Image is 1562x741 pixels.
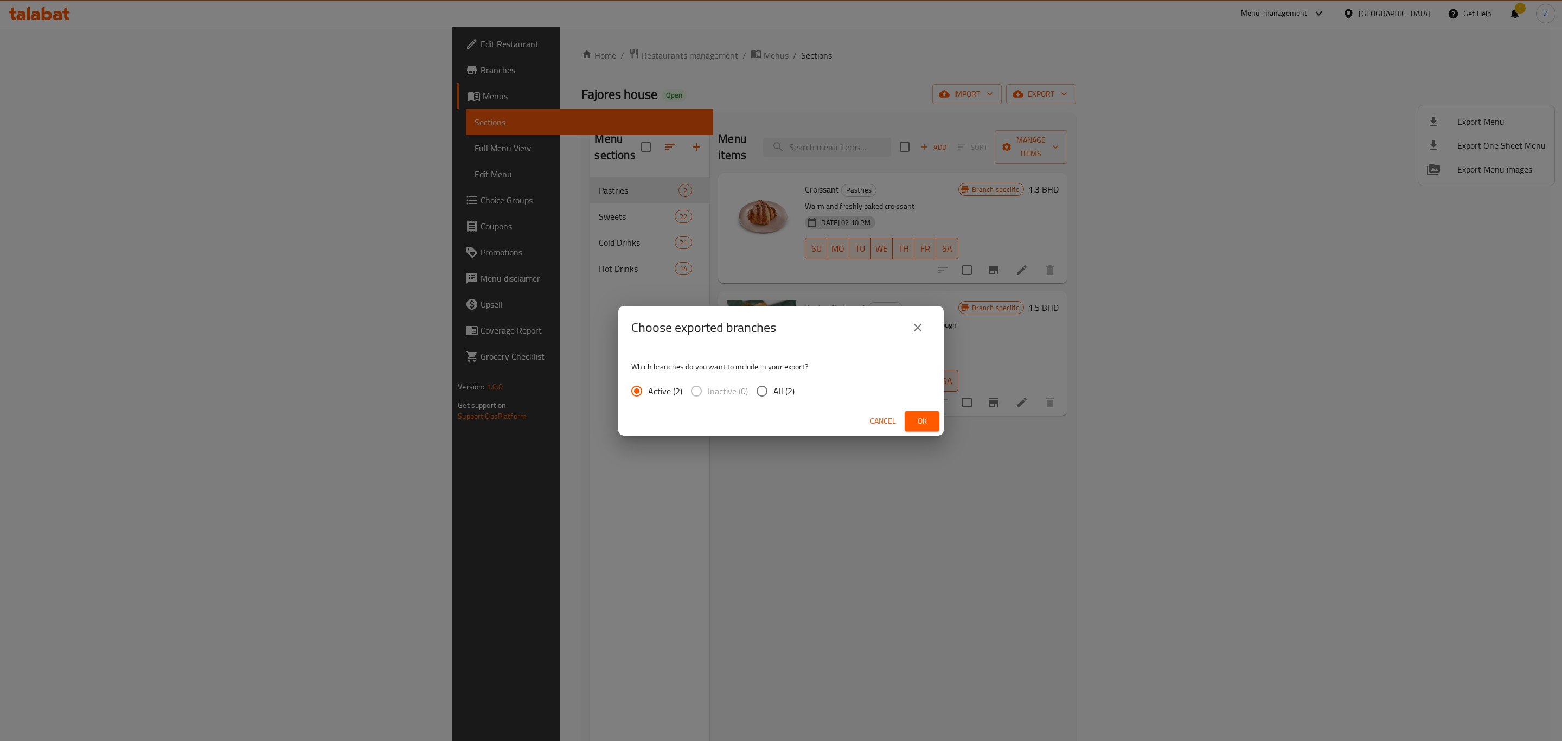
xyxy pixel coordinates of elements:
[631,319,776,336] h2: Choose exported branches
[866,411,900,431] button: Cancel
[773,385,795,398] span: All (2)
[631,361,931,372] p: Which branches do you want to include in your export?
[708,385,748,398] span: Inactive (0)
[905,411,939,431] button: Ok
[870,414,896,428] span: Cancel
[648,385,682,398] span: Active (2)
[905,315,931,341] button: close
[913,414,931,428] span: Ok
